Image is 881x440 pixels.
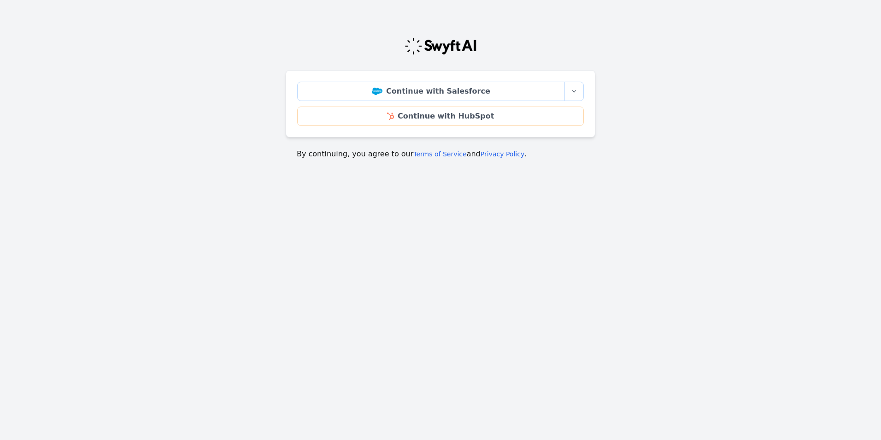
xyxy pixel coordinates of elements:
a: Continue with HubSpot [297,107,584,126]
img: Salesforce [372,88,382,95]
a: Privacy Policy [481,150,524,158]
a: Terms of Service [413,150,466,158]
a: Continue with Salesforce [297,82,565,101]
img: Swyft Logo [404,37,477,55]
p: By continuing, you agree to our and . [297,149,584,160]
img: HubSpot [387,113,394,120]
